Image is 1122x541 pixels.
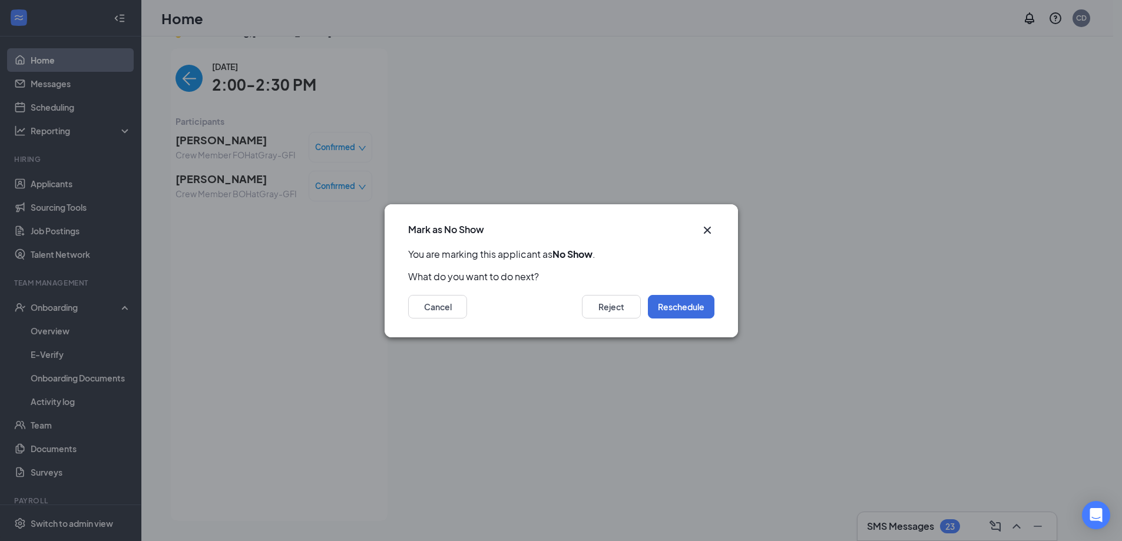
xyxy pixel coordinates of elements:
[1082,501,1110,529] div: Open Intercom Messenger
[408,248,714,261] p: You are marking this applicant as .
[408,223,484,236] h3: Mark as No Show
[552,248,593,260] b: No Show
[700,223,714,237] button: Close
[648,295,714,318] button: Reschedule
[700,223,714,237] svg: Cross
[408,295,467,318] button: Cancel
[582,295,641,318] button: Reject
[408,270,714,283] p: What do you want to do next?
